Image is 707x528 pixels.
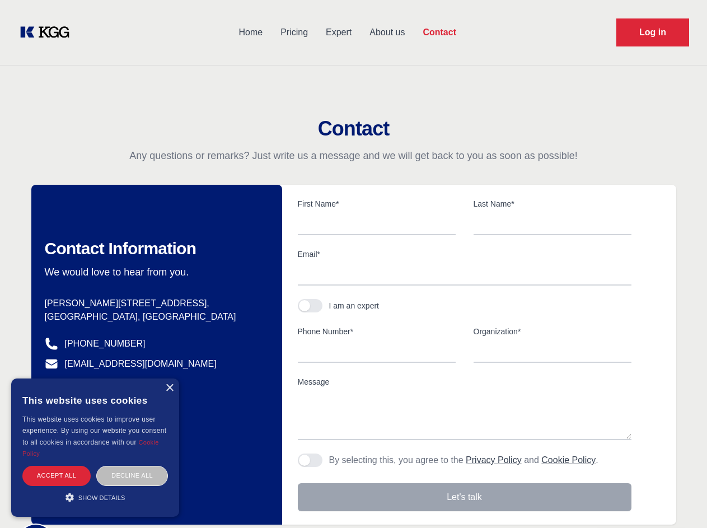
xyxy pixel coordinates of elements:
a: KOL Knowledge Platform: Talk to Key External Experts (KEE) [18,24,78,41]
a: [EMAIL_ADDRESS][DOMAIN_NAME] [65,357,217,371]
div: Show details [22,492,168,503]
div: Decline all [96,466,168,485]
p: We would love to hear from you. [45,265,264,279]
a: Cookie Policy [541,455,596,465]
button: Let's talk [298,483,631,511]
label: Message [298,376,631,387]
a: About us [360,18,414,47]
a: Request Demo [616,18,689,46]
label: Phone Number* [298,326,456,337]
a: Pricing [271,18,317,47]
a: Cookie Policy [22,439,159,457]
p: Any questions or remarks? Just write us a message and we will get back to you as soon as possible! [13,149,694,162]
h2: Contact [13,118,694,140]
label: First Name* [298,198,456,209]
div: Close [165,384,174,393]
a: @knowledgegategroup [45,377,156,391]
h2: Contact Information [45,239,264,259]
a: Expert [317,18,360,47]
iframe: Chat Widget [651,474,707,528]
a: Privacy Policy [466,455,522,465]
label: Last Name* [474,198,631,209]
p: [GEOGRAPHIC_DATA], [GEOGRAPHIC_DATA] [45,310,264,324]
div: I am an expert [329,300,380,311]
p: By selecting this, you agree to the and . [329,454,598,467]
p: [PERSON_NAME][STREET_ADDRESS], [45,297,264,310]
label: Organization* [474,326,631,337]
span: This website uses cookies to improve user experience. By using our website you consent to all coo... [22,415,166,446]
a: Home [230,18,271,47]
a: Contact [414,18,465,47]
span: Show details [78,494,125,501]
label: Email* [298,249,631,260]
div: Accept all [22,466,91,485]
div: This website uses cookies [22,387,168,414]
a: [PHONE_NUMBER] [65,337,146,351]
